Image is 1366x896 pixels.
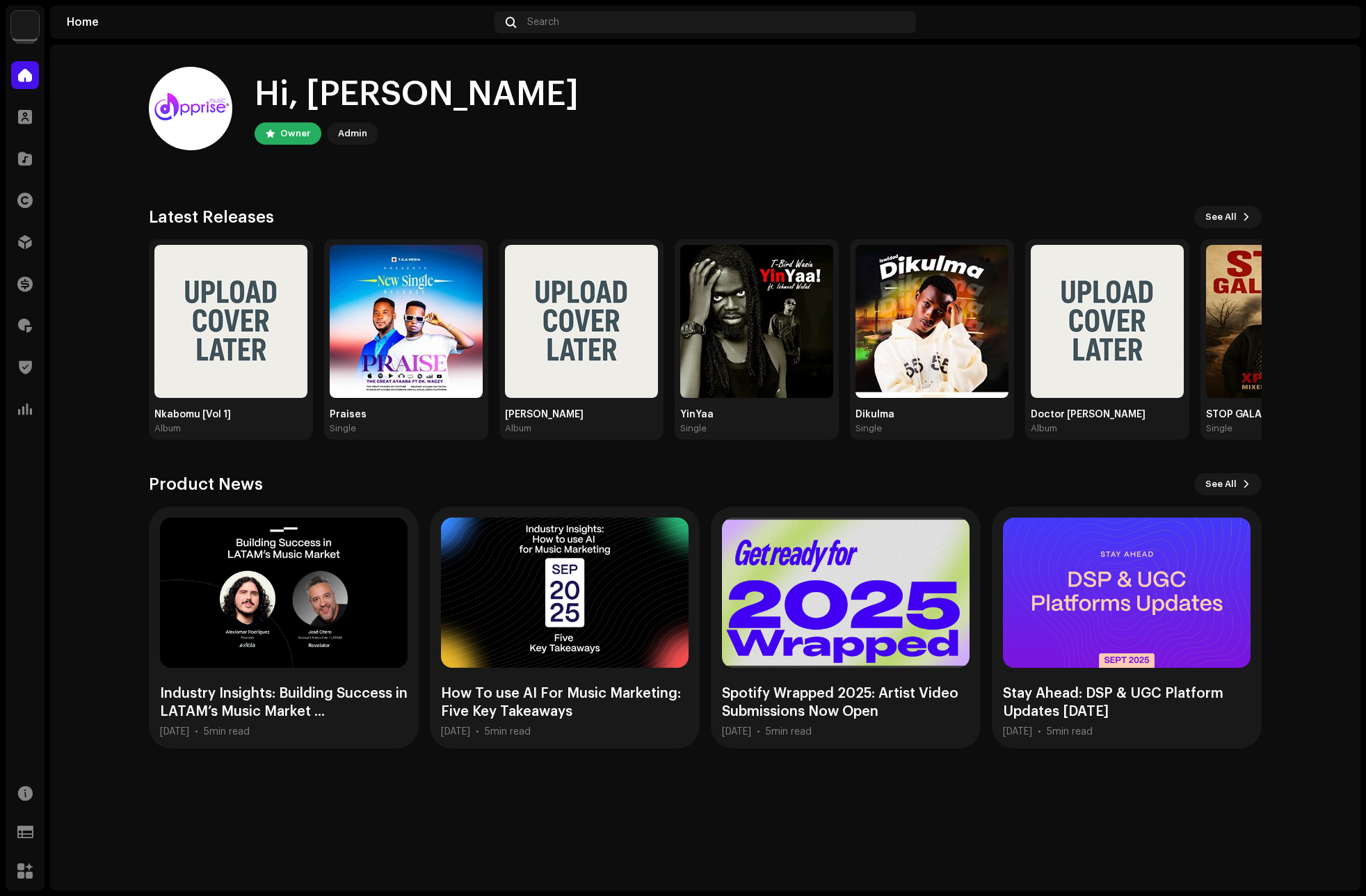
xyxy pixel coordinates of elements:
[680,423,707,434] div: Single
[1038,726,1041,737] div: •
[1031,409,1184,420] div: Doctor [PERSON_NAME]
[154,245,307,398] img: da6d3512-cafd-48f7-86f4-ba38deb98945
[855,423,882,434] div: Single
[505,409,658,420] div: [PERSON_NAME]
[160,685,408,721] div: Industry Insights: Building Success in LATAM’s Music Market ...
[1194,206,1262,228] button: See All
[330,409,483,420] div: Praises
[722,685,970,721] div: Spotify Wrapped 2025: Artist Video Submissions Now Open
[505,423,531,434] div: Album
[1206,245,1359,398] img: 2b0b9405-7f36-4aa2-b6c2-99a4460f991c
[1205,470,1237,498] span: See All
[476,726,479,737] div: •
[1003,726,1032,737] div: [DATE]
[855,409,1009,420] div: Dikulma
[722,726,751,737] div: [DATE]
[1194,473,1262,495] button: See All
[757,726,760,737] div: •
[771,727,812,737] span: min read
[154,409,307,420] div: Nkabomu [Vol 1]
[338,125,367,142] div: Admin
[855,245,1009,398] img: 4901c1f5-ce6b-4e2a-9a50-0c23430dfcc6
[680,245,833,398] img: 442e986c-c776-43df-9fc6-37bc34096222
[204,726,250,737] div: 5
[527,17,559,28] span: Search
[330,245,483,398] img: 54cd573a-6f7f-43d2-b2db-d5d9c7b4329b
[485,726,531,737] div: 5
[330,423,356,434] div: Single
[1321,11,1344,33] img: 94355213-6620-4dec-931c-2264d4e76804
[1206,423,1232,434] div: Single
[154,423,181,434] div: Album
[255,72,579,117] div: Hi, [PERSON_NAME]
[1031,245,1184,398] img: 8bc6e28f-7a0b-48d6-9a20-7c18ecbcd5a5
[1047,726,1093,737] div: 5
[1003,685,1251,721] div: Stay Ahead: DSP & UGC Platform Updates [DATE]
[1206,409,1359,420] div: STOP GALAMSEY
[680,409,833,420] div: YinYaa
[11,11,39,39] img: 1c16f3de-5afb-4452-805d-3f3454e20b1b
[149,206,274,228] h3: Latest Releases
[280,125,310,142] div: Owner
[67,17,489,28] div: Home
[209,727,250,737] span: min read
[195,726,198,737] div: •
[1052,727,1093,737] span: min read
[160,726,189,737] div: [DATE]
[505,245,658,398] img: a710d48c-678f-43eb-af2b-9d2f0b1ea9e6
[1205,203,1237,231] span: See All
[441,726,470,737] div: [DATE]
[441,685,689,721] div: How To use AI For Music Marketing: Five Key Takeaways
[1031,423,1057,434] div: Album
[149,67,232,150] img: 94355213-6620-4dec-931c-2264d4e76804
[149,473,263,495] h3: Product News
[490,727,531,737] span: min read
[766,726,812,737] div: 5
